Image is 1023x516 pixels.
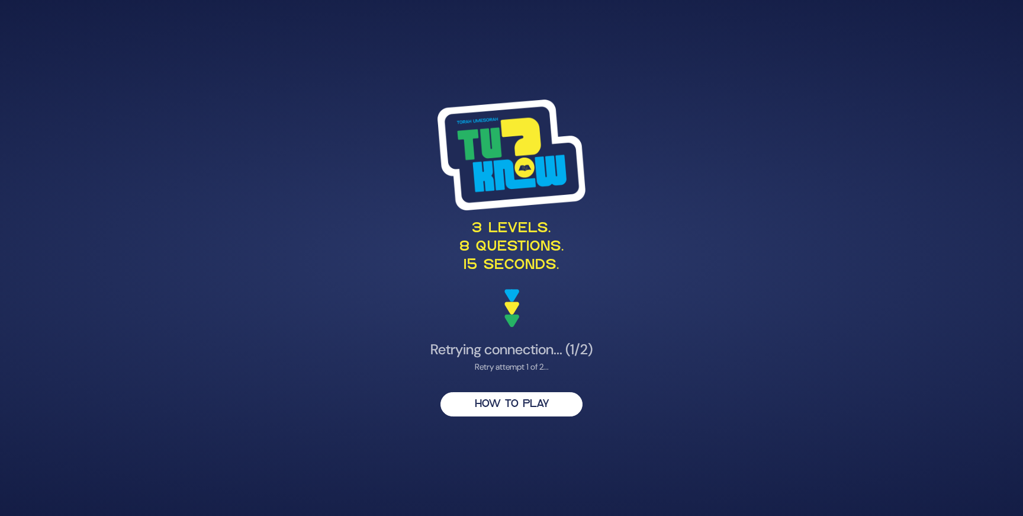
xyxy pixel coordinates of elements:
[504,289,519,327] img: decoration arrows
[437,100,586,210] img: Tournament Logo
[223,361,800,373] div: Retry attempt 1 of 2...
[440,392,583,416] button: HOW TO PLAY
[223,220,800,275] p: 3 levels. 8 questions. 15 seconds.
[223,341,800,358] h4: Retrying connection... (1/2)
